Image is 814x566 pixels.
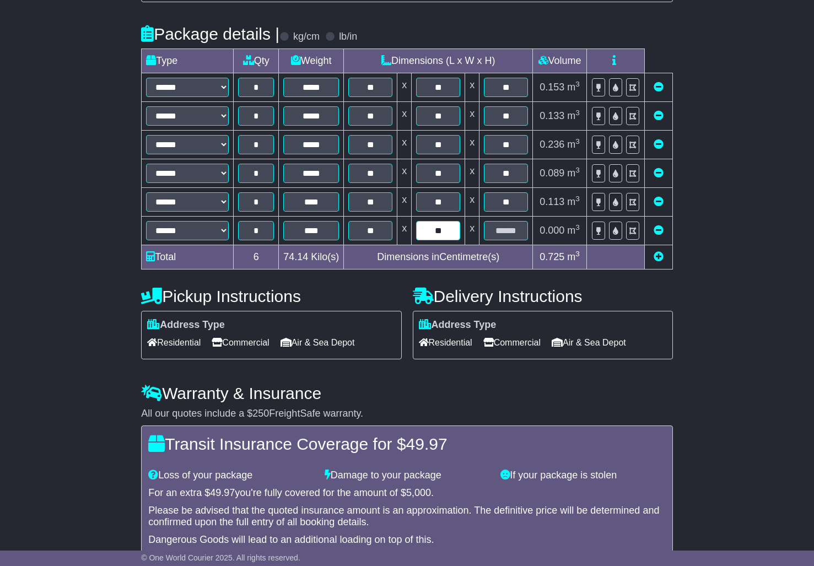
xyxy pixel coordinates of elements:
span: Residential [147,334,201,351]
a: Remove this item [654,168,664,179]
span: m [567,168,580,179]
span: Air & Sea Depot [281,334,355,351]
sup: 3 [575,223,580,231]
span: 0.725 [540,251,564,262]
div: Loss of your package [143,470,319,482]
span: 5,000 [406,487,431,498]
a: Remove this item [654,196,664,207]
div: If your package is stolen [495,470,671,482]
div: For an extra $ you're fully covered for the amount of $ . [148,487,666,499]
span: m [567,110,580,121]
a: Remove this item [654,82,664,93]
a: Add new item [654,251,664,262]
a: Remove this item [654,139,664,150]
div: Dangerous Goods will lead to an additional loading on top of this. [148,534,666,546]
label: Address Type [147,319,225,331]
td: 6 [234,245,279,269]
span: m [567,82,580,93]
h4: Delivery Instructions [413,287,673,305]
span: 49.97 [210,487,235,498]
sup: 3 [575,80,580,88]
h4: Package details | [141,25,279,43]
td: x [397,159,412,188]
sup: 3 [575,137,580,145]
td: Qty [234,49,279,73]
label: Address Type [419,319,497,331]
span: 49.97 [406,435,448,453]
div: Please be advised that the quoted insurance amount is an approximation. The definitive price will... [148,505,666,529]
td: Volume [533,49,587,73]
td: Dimensions in Centimetre(s) [344,245,533,269]
td: x [397,102,412,131]
span: 0.089 [540,168,564,179]
h4: Transit Insurance Coverage for $ [148,435,666,453]
sup: 3 [575,250,580,258]
a: Remove this item [654,110,664,121]
sup: 3 [575,195,580,203]
a: Remove this item [654,225,664,236]
td: Weight [279,49,344,73]
td: x [465,217,479,245]
span: Residential [419,334,472,351]
td: x [465,159,479,188]
span: 0.000 [540,225,564,236]
span: 0.113 [540,196,564,207]
td: x [465,188,479,217]
td: Dimensions (L x W x H) [344,49,533,73]
span: Commercial [483,334,541,351]
label: lb/in [339,31,357,43]
td: x [465,102,479,131]
sup: 3 [575,109,580,117]
span: 0.153 [540,82,564,93]
span: 0.236 [540,139,564,150]
td: Type [142,49,234,73]
h4: Pickup Instructions [141,287,401,305]
td: Kilo(s) [279,245,344,269]
div: All our quotes include a $ FreightSafe warranty. [141,408,673,420]
span: © One World Courier 2025. All rights reserved. [141,553,300,562]
td: x [397,217,412,245]
span: m [567,139,580,150]
td: Total [142,245,234,269]
td: x [465,73,479,102]
td: x [465,131,479,159]
span: Air & Sea Depot [552,334,626,351]
td: x [397,131,412,159]
h4: Warranty & Insurance [141,384,673,402]
td: x [397,188,412,217]
span: 74.14 [283,251,308,262]
span: 250 [252,408,269,419]
span: m [567,225,580,236]
span: m [567,196,580,207]
sup: 3 [575,166,580,174]
span: Commercial [212,334,269,351]
div: Damage to your package [319,470,495,482]
span: m [567,251,580,262]
td: x [397,73,412,102]
label: kg/cm [293,31,320,43]
span: 0.133 [540,110,564,121]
